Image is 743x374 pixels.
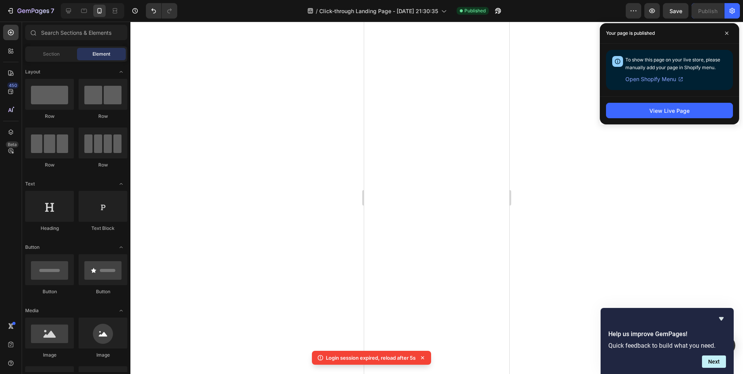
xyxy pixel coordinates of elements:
p: 7 [51,6,54,15]
span: Published [464,7,486,14]
button: View Live Page [606,103,733,118]
div: Heading [25,225,74,232]
button: Save [663,3,688,19]
div: Row [79,113,127,120]
div: Image [25,352,74,359]
span: Save [669,8,682,14]
span: Section [43,51,60,58]
span: Text [25,180,35,187]
div: Button [79,288,127,295]
span: To show this page on your live store, please manually add your page in Shopify menu. [625,57,720,70]
span: Layout [25,68,40,75]
span: Toggle open [115,178,127,190]
button: Next question [702,355,726,368]
div: Undo/Redo [146,3,177,19]
span: Button [25,244,39,251]
div: Button [25,288,74,295]
span: Toggle open [115,66,127,78]
div: Publish [698,7,717,15]
button: Publish [692,3,724,19]
p: Quick feedback to build what you need. [608,342,726,349]
p: Your page is published [606,29,655,37]
h2: Help us improve GemPages! [608,330,726,339]
button: Hide survey [717,314,726,323]
div: Beta [6,141,19,148]
div: Row [25,161,74,168]
p: Login session expired, reload after 5s [326,354,416,362]
div: View Live Page [649,107,690,115]
span: / [316,7,318,15]
div: Row [79,161,127,168]
div: Row [25,113,74,120]
button: 7 [3,3,58,19]
span: Toggle open [115,241,127,253]
input: Search Sections & Elements [25,25,127,40]
span: Open Shopify Menu [625,75,676,84]
div: Text Block [79,225,127,232]
div: 450 [7,82,19,88]
span: Toggle open [115,304,127,317]
span: Media [25,307,39,314]
div: Image [79,352,127,359]
span: Click-through Landing Page - [DATE] 21:30:35 [319,7,438,15]
span: Element [92,51,110,58]
div: Help us improve GemPages! [608,314,726,368]
iframe: Design area [364,22,509,374]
